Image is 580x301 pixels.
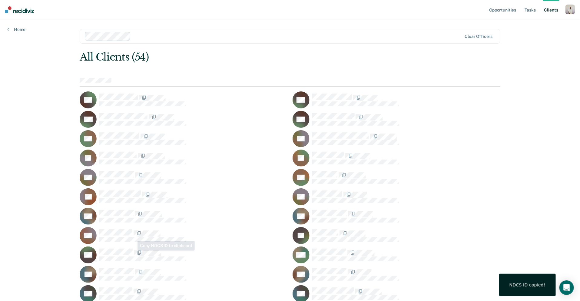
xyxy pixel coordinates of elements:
[80,51,416,63] div: All Clients (54)
[509,282,545,288] div: NDCS ID copied!
[7,27,25,32] a: Home
[5,6,34,13] img: Recidiviz
[465,34,493,39] div: Clear officers
[559,280,574,295] div: Open Intercom Messenger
